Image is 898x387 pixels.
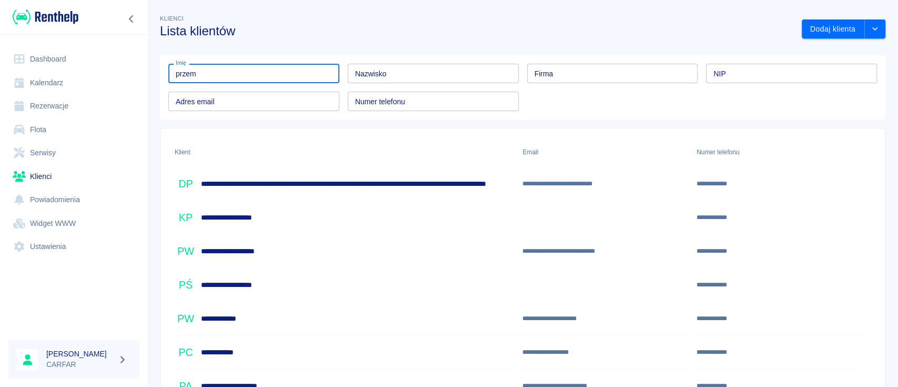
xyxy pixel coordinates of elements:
[691,137,865,167] div: Numer telefonu
[46,349,114,359] h6: [PERSON_NAME]
[46,359,114,370] p: CARFAR
[8,165,139,188] a: Klienci
[522,137,538,167] div: Email
[175,137,190,167] div: Klient
[124,12,139,26] button: Zwiń nawigację
[8,212,139,235] a: Widget WWW
[160,15,184,22] span: Klienci
[176,59,186,67] label: Imię
[8,47,139,71] a: Dashboard
[169,137,517,167] div: Klient
[175,206,197,229] div: KP
[175,341,197,363] div: PC
[8,141,139,165] a: Serwisy
[8,118,139,142] a: Flota
[175,173,197,195] div: DP
[175,240,197,262] div: PW
[8,188,139,212] a: Powiadomienia
[175,307,197,330] div: PW
[13,8,78,26] img: Renthelp logo
[802,19,864,39] button: Dodaj klienta
[8,235,139,259] a: Ustawienia
[8,94,139,118] a: Rezerwacje
[864,19,885,39] button: drop-down
[8,8,78,26] a: Renthelp logo
[8,71,139,95] a: Kalendarz
[517,137,691,167] div: Email
[697,137,739,167] div: Numer telefonu
[160,24,793,38] h3: Lista klientów
[175,274,197,296] div: PŚ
